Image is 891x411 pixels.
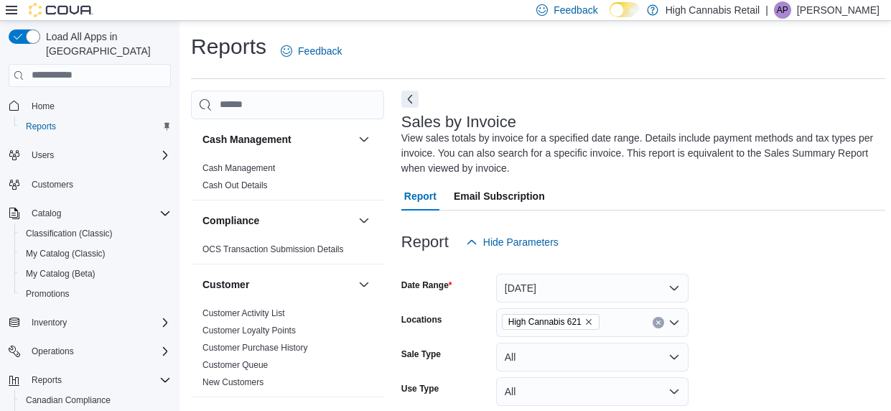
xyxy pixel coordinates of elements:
span: Promotions [26,288,70,300]
span: Customer Purchase History [202,342,308,354]
span: Users [26,147,171,164]
button: Remove High Cannabis 621 from selection in this group [584,318,593,326]
a: My Catalog (Classic) [20,245,111,262]
a: Customer Activity List [202,308,285,318]
span: Customer Queue [202,359,268,371]
span: Operations [26,343,171,360]
a: Customer Queue [202,360,268,370]
p: High Cannabis Retail [666,1,760,19]
button: All [496,377,689,406]
span: Feedback [298,44,342,58]
span: Customer Activity List [202,308,285,319]
span: Reports [26,121,56,132]
span: My Catalog (Classic) [26,248,106,259]
button: All [496,343,689,371]
button: Catalog [26,205,67,222]
span: Load All Apps in [GEOGRAPHIC_DATA] [40,29,171,58]
span: Feedback [554,3,597,17]
button: Hide Parameters [460,228,564,257]
div: Cash Management [191,160,384,200]
span: Inventory [32,317,67,328]
span: Home [32,101,55,112]
button: Reports [26,371,67,389]
button: Operations [3,341,177,361]
div: Alicia Prieur [774,1,791,19]
span: Hide Parameters [483,235,559,249]
button: Reports [3,370,177,390]
span: High Cannabis 621 [502,314,600,330]
button: Cash Management [355,131,373,148]
button: Open list of options [668,317,680,328]
a: Customer Loyalty Points [202,325,296,336]
button: Compliance [202,213,353,228]
span: Report [404,182,437,211]
a: Feedback [275,37,347,65]
span: High Cannabis 621 [508,315,582,329]
a: Classification (Classic) [20,225,118,242]
a: Promotions [20,285,75,303]
span: Classification (Classic) [26,228,113,239]
button: Canadian Compliance [14,390,177,410]
span: My Catalog (Classic) [20,245,171,262]
h3: Sales by Invoice [401,114,516,131]
button: Compliance [355,212,373,229]
a: My Catalog (Beta) [20,265,101,282]
span: Classification (Classic) [20,225,171,242]
span: Inventory [26,314,171,331]
span: Customers [32,179,73,190]
span: Catalog [26,205,171,222]
span: AP [777,1,788,19]
button: Clear input [653,317,664,328]
span: Email Subscription [454,182,545,211]
div: Compliance [191,241,384,264]
a: Reports [20,118,62,135]
a: Cash Management [202,163,275,173]
span: Canadian Compliance [20,392,171,409]
button: Reports [14,116,177,137]
span: Home [26,97,171,115]
div: Customer [191,305,384,397]
button: [DATE] [496,274,689,303]
h3: Compliance [202,213,259,228]
div: View sales totals by invoice for a specified date range. Details include payment methods and tax ... [401,131,878,176]
span: My Catalog (Beta) [26,268,95,280]
label: Date Range [401,280,452,291]
a: Customers [26,176,79,193]
button: Classification (Classic) [14,223,177,244]
span: New Customers [202,377,263,388]
button: Inventory [26,314,73,331]
input: Dark Mode [610,2,640,17]
span: Promotions [20,285,171,303]
p: [PERSON_NAME] [797,1,880,19]
button: Catalog [3,203,177,223]
button: Promotions [14,284,177,304]
img: Cova [29,3,93,17]
p: | [765,1,768,19]
span: Canadian Compliance [26,394,111,406]
button: Operations [26,343,80,360]
label: Locations [401,314,442,325]
a: New Customers [202,377,263,387]
a: Customer Purchase History [202,343,308,353]
button: Users [3,145,177,165]
button: Customer [355,276,373,293]
button: Customer [202,277,353,292]
button: Cash Management [202,132,353,147]
a: Home [26,98,60,115]
h3: Cash Management [202,132,291,147]
a: Canadian Compliance [20,392,116,409]
button: Customers [3,174,177,195]
button: Next [401,91,419,108]
span: Users [32,149,54,161]
button: My Catalog (Classic) [14,244,177,264]
span: Reports [26,371,171,389]
span: Cash Out Details [202,180,268,191]
button: Home [3,96,177,116]
span: My Catalog (Beta) [20,265,171,282]
a: Cash Out Details [202,180,268,190]
button: Inventory [3,313,177,333]
span: Operations [32,346,74,357]
button: Users [26,147,60,164]
button: My Catalog (Beta) [14,264,177,284]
